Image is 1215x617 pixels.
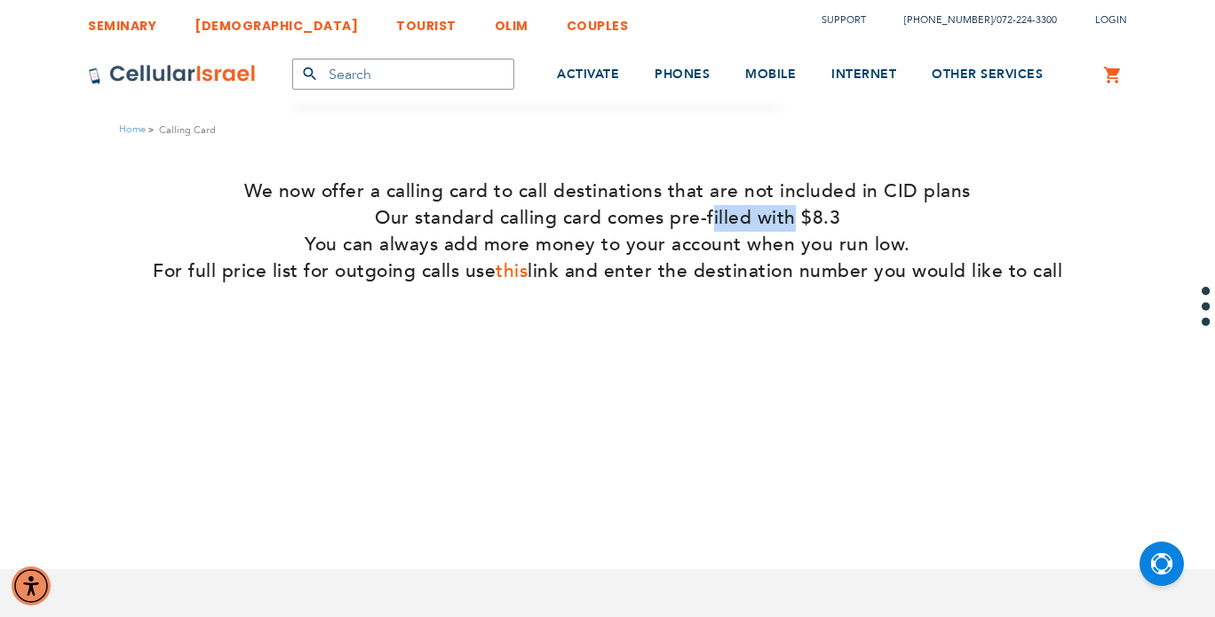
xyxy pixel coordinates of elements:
span: MOBILE [745,66,796,83]
span: PHONES [655,66,710,83]
a: 072-224-3300 [997,13,1057,27]
h4: You can always add more money to your account when you run low. [13,232,1202,258]
a: this [496,258,528,284]
a: Support [822,13,866,27]
h4: For full price list for outgoing calls use link and enter the destination number you would like t... [13,258,1202,285]
a: PHONES [655,42,710,108]
a: OLIM [495,4,528,37]
h4: We now offer a calling card to call destinations that are not included in CID plans [13,178,1202,205]
a: [DEMOGRAPHIC_DATA] [195,4,358,37]
span: ACTIVATE [557,66,619,83]
span: Login [1095,13,1127,27]
a: COUPLES [567,4,629,37]
li: / [886,7,1057,33]
a: INTERNET [831,42,896,108]
a: OTHER SERVICES [932,42,1043,108]
a: MOBILE [745,42,796,108]
h4: Our standard calling card comes pre-filled with $8.3 [13,205,1202,232]
input: Search [292,59,514,90]
a: [PHONE_NUMBER] [904,13,993,27]
span: OTHER SERVICES [932,66,1043,83]
strong: Calling Card [159,122,216,138]
a: Home [119,123,146,136]
a: TOURIST [396,4,457,37]
a: ACTIVATE [557,42,619,108]
span: INTERNET [831,66,896,83]
div: Accessibility Menu [12,566,51,605]
img: Cellular Israel Logo [88,64,257,85]
a: SEMINARY [88,4,156,37]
